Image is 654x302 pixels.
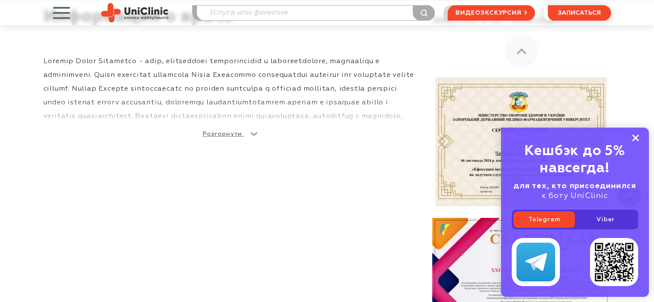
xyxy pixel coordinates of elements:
[512,181,638,201] div: к боту UniClinic
[101,3,169,22] img: Site
[558,10,601,16] span: записаться
[448,5,534,21] a: видеоэкскурсия
[513,211,575,228] a: Telegram
[513,182,636,190] b: для тех, кто присоединился
[512,143,638,177] div: Кешбэк до 5% навсегда!
[455,6,521,20] span: видеоэкскурсия
[43,55,418,165] p: Loremip Dolor Sitametco - adip, elitseddoei temporincidid u laboreetdolore, magnaaliqu e adminimv...
[548,5,611,21] button: записаться
[203,131,242,137] span: Розгорнути
[575,211,636,228] a: Viber
[197,6,435,20] input: Услуга или фамилия
[203,127,258,141] a: Розгорнути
